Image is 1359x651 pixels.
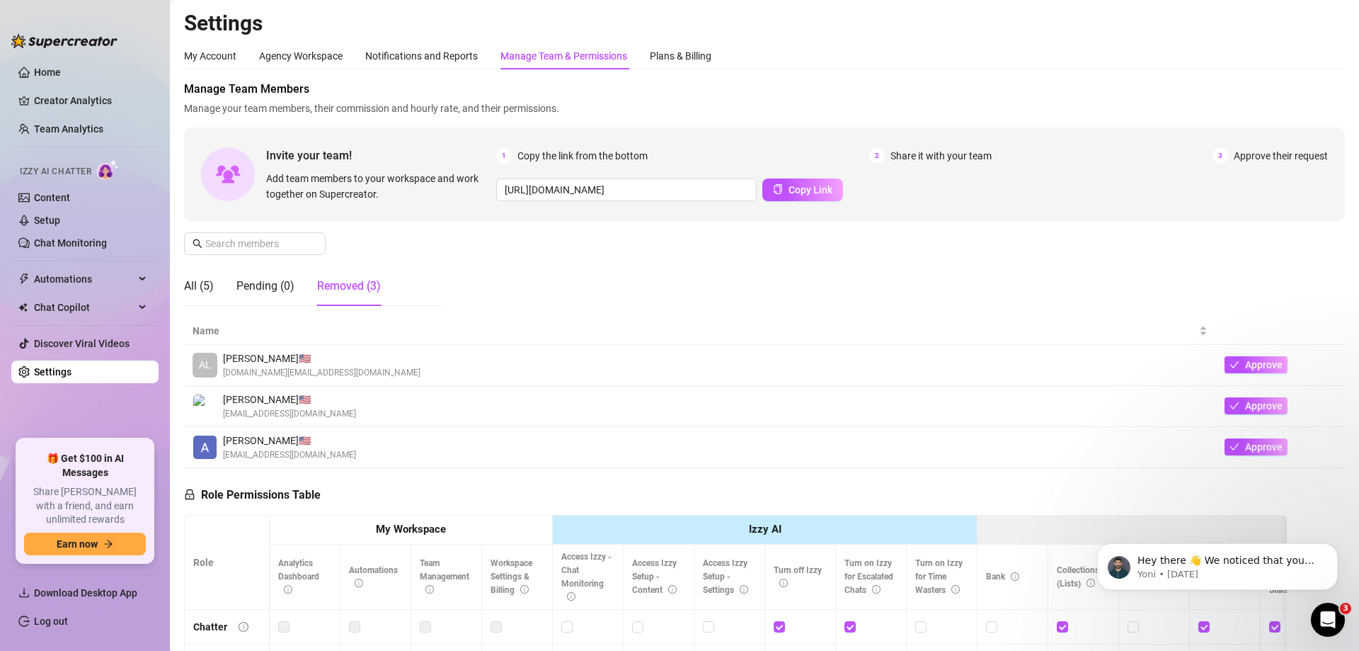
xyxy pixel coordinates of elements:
span: info-circle [239,622,248,632]
span: Download Desktop App [34,587,137,599]
h5: Role Permissions Table [184,487,321,504]
img: Alejandro Alcaraz [193,436,217,459]
span: AL [199,357,211,373]
span: Share it with your team [890,148,992,164]
span: Access Izzy - Chat Monitoring [561,552,612,602]
span: Workspace Settings & Billing [491,558,532,595]
span: Bank [986,572,1019,582]
span: search [193,239,202,249]
span: info-circle [355,579,363,587]
span: Approve [1245,400,1283,412]
span: Collections (Lists) [1057,565,1099,589]
span: Access Izzy Setup - Settings [703,558,748,595]
span: check [1229,360,1239,370]
a: Setup [34,215,60,226]
div: Manage Team & Permissions [500,48,627,64]
span: Izzy AI Chatter [20,165,91,179]
span: Manage your team members, their commission and hourly rate, and their permissions. [184,101,1345,116]
span: info-circle [284,585,292,594]
div: Agency Workspace [259,48,343,64]
span: arrow-right [103,539,113,549]
span: Approve [1245,359,1283,370]
div: Plans & Billing [650,48,711,64]
span: [DOMAIN_NAME][EMAIL_ADDRESS][DOMAIN_NAME] [223,366,420,380]
iframe: Intercom notifications message [1076,514,1359,613]
div: Chatter [193,619,227,635]
a: Home [34,67,61,78]
span: Turn off Izzy [774,565,822,589]
span: info-circle [1011,572,1019,581]
strong: Izzy AI [749,523,781,536]
th: Role [185,516,270,610]
img: Pavel Skalozubov [193,395,217,418]
span: Name [193,323,1196,339]
span: lock [184,489,195,500]
span: Automations [349,565,398,589]
input: Search members [205,236,306,251]
span: download [18,587,30,599]
button: Approve [1225,438,1288,455]
div: Removed (3) [317,278,381,295]
span: info-circle [668,585,677,594]
span: info-circle [567,592,575,601]
span: Chat Copilot [34,296,134,319]
div: Notifications and Reports [365,48,478,64]
span: info-circle [520,585,529,594]
a: Settings [34,366,71,378]
span: Team Management [420,558,469,595]
span: Turn on Izzy for Time Wasters [915,558,963,595]
span: Add team members to your workspace and work together on Supercreator. [266,171,491,202]
span: Access Izzy Setup - Content [632,558,677,595]
img: AI Chatter [97,159,119,180]
span: 🎁 Get $100 in AI Messages [24,452,146,480]
span: [PERSON_NAME] 🇺🇸 [223,351,420,366]
span: [PERSON_NAME] 🇺🇸 [223,392,356,407]
span: info-circle [779,579,788,587]
button: Copy Link [762,179,843,201]
span: Approve their request [1234,148,1328,164]
a: Discover Viral Videos [34,338,130,349]
img: logo-BBDzfeDw.svg [11,34,117,48]
span: info-circle [951,585,960,594]
span: Share [PERSON_NAME] with a friend, and earn unlimited rewards [24,485,146,527]
span: Invite your team! [266,147,496,164]
a: Creator Analytics [34,89,147,112]
span: copy [773,184,783,194]
div: Pending (0) [236,278,294,295]
h2: Settings [184,10,1345,37]
span: Copy the link from the bottom [517,148,648,164]
button: Approve [1225,397,1288,414]
span: Hey there 👋 We noticed that you have a few Bump Messages with media but no price, meaning they wi... [62,41,244,193]
span: info-circle [425,585,434,594]
span: [PERSON_NAME] 🇺🇸 [223,433,356,448]
span: 3 [1340,603,1351,614]
th: Name [184,317,1216,345]
div: All (5) [184,278,214,295]
span: 1 [496,148,512,164]
span: Copy Link [789,184,832,196]
span: info-circle [872,585,881,594]
span: check [1229,401,1239,411]
img: Chat Copilot [18,302,28,312]
span: 2 [869,148,885,164]
strong: My Workspace [376,523,446,536]
span: [EMAIL_ADDRESS][DOMAIN_NAME] [223,448,356,462]
a: Chat Monitoring [34,237,107,249]
div: My Account [184,48,236,64]
a: Team Analytics [34,123,103,135]
span: Turn on Izzy for Escalated Chats [844,558,893,595]
span: Analytics Dashboard [278,558,319,595]
span: Approve [1245,441,1283,453]
span: check [1229,442,1239,452]
button: Earn nowarrow-right [24,533,146,555]
span: info-circle [740,585,748,594]
span: Automations [34,268,134,290]
p: Message from Yoni, sent 2w ago [62,55,244,67]
span: Earn now [57,538,98,550]
iframe: Intercom live chat [1311,603,1345,637]
span: thunderbolt [18,273,30,285]
a: Content [34,192,70,203]
a: Log out [34,616,68,627]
